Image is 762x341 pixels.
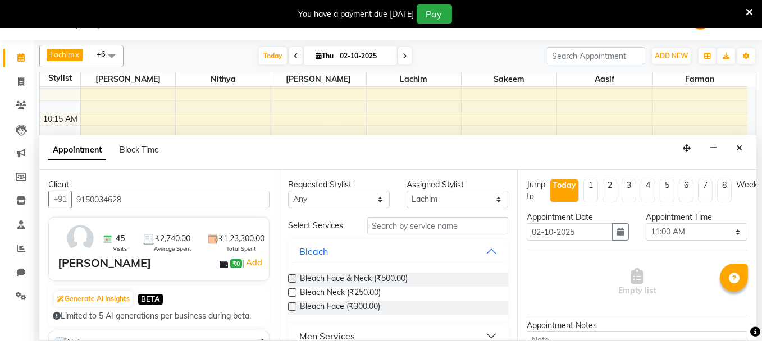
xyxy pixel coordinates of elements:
[48,140,106,160] span: Appointment
[731,140,747,157] button: Close
[603,179,617,202] li: 2
[154,245,192,253] span: Average Spent
[300,273,408,287] span: Bleach Face & Neck (₹500.00)
[280,220,359,232] div: Select Services
[618,268,656,297] span: Empty list
[367,217,509,234] input: Search by service name
[81,72,176,86] span: [PERSON_NAME]
[74,50,79,59] a: x
[113,245,127,253] span: Visits
[155,233,190,245] span: ₹2,740.00
[300,301,380,315] span: Bleach Face (₹300.00)
[653,72,747,86] span: Farman
[97,49,114,58] span: +6
[288,179,390,191] div: Requested Stylist
[226,245,256,253] span: Total Spent
[54,291,133,307] button: Generate AI Insights
[336,48,393,64] input: 2025-10-02
[259,47,287,64] span: Today
[138,294,163,305] span: BETA
[553,179,576,191] div: Today
[660,179,674,202] li: 5
[407,179,508,191] div: Assigned Stylist
[679,179,693,202] li: 6
[313,52,336,60] span: Thu
[271,72,366,86] span: [PERSON_NAME]
[547,47,645,64] input: Search Appointment
[58,255,151,271] div: [PERSON_NAME]
[116,233,125,245] span: 45
[48,191,72,208] button: +91
[218,233,264,245] span: ₹1,23,300.00
[299,8,414,20] div: You have a payment due [DATE]
[417,4,452,24] button: Pay
[462,72,556,86] span: Sakeem
[698,179,713,202] li: 7
[42,113,80,125] div: 10:15 AM
[583,179,598,202] li: 1
[655,52,688,60] span: ADD NEW
[300,287,381,301] span: Bleach Neck (₹250.00)
[652,48,691,64] button: ADD NEW
[646,211,747,223] div: Appointment Time
[736,179,761,191] div: Weeks
[50,50,74,59] span: Lachim
[527,179,545,202] div: Jump to
[527,223,612,241] input: yyyy-mm-dd
[40,72,80,84] div: Stylist
[64,222,97,255] img: avatar
[367,72,462,86] span: Lachim
[527,211,628,223] div: Appointment Date
[242,256,264,269] span: |
[622,179,636,202] li: 3
[176,72,271,86] span: Nithya
[48,179,270,191] div: Client
[527,320,747,331] div: Appointment Notes
[120,145,159,155] span: Block Time
[557,72,652,86] span: Aasif
[244,256,264,269] a: Add
[71,191,270,208] input: Search by Name/Mobile/Email/Code
[53,310,265,322] div: Limited to 5 AI generations per business during beta.
[230,259,242,268] span: ₹0
[641,179,655,202] li: 4
[293,241,504,261] button: Bleach
[717,179,732,202] li: 8
[299,245,328,258] div: Bleach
